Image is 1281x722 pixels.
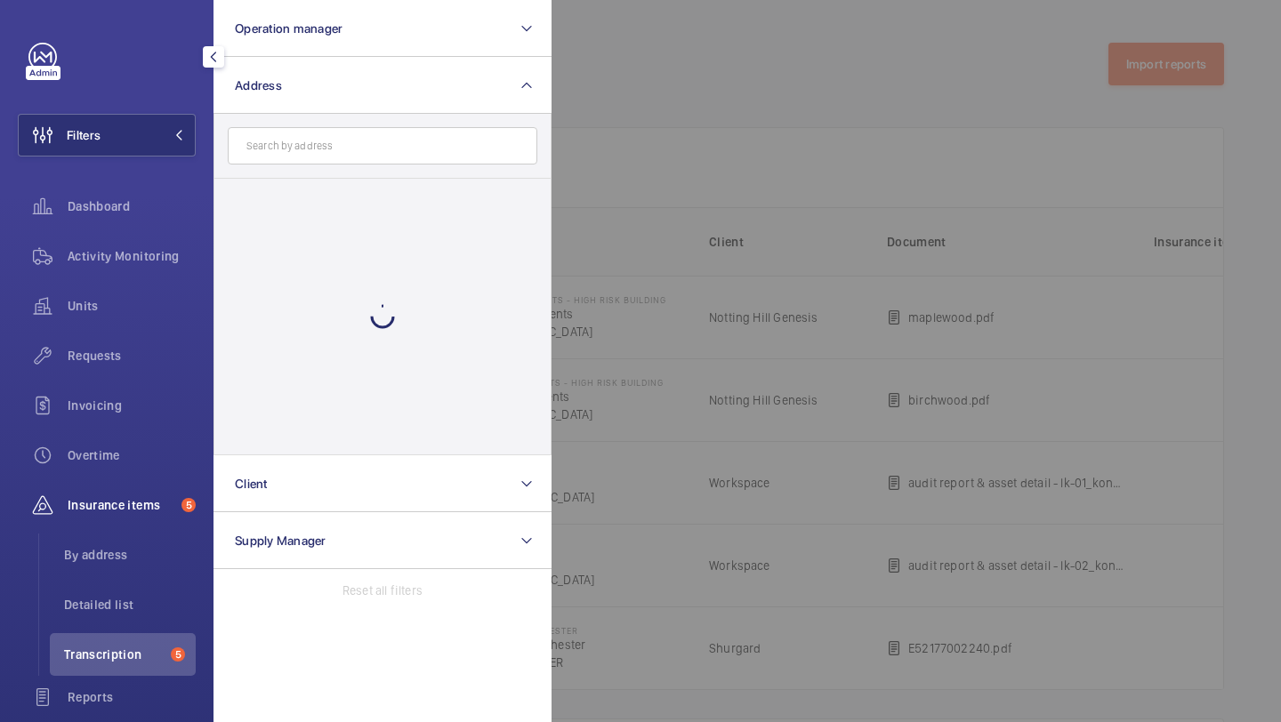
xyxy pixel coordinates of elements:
span: Dashboard [68,197,196,215]
span: Insurance items [68,496,174,514]
span: Invoicing [68,397,196,414]
span: 5 [171,647,185,662]
span: Activity Monitoring [68,247,196,265]
span: By address [64,546,196,564]
span: Detailed list [64,596,196,614]
span: Units [68,297,196,315]
span: Transcription [64,646,164,663]
span: Reports [68,688,196,706]
button: Filters [18,114,196,156]
span: Requests [68,347,196,365]
span: 5 [181,498,196,512]
span: Overtime [68,446,196,464]
span: Filters [67,126,101,144]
